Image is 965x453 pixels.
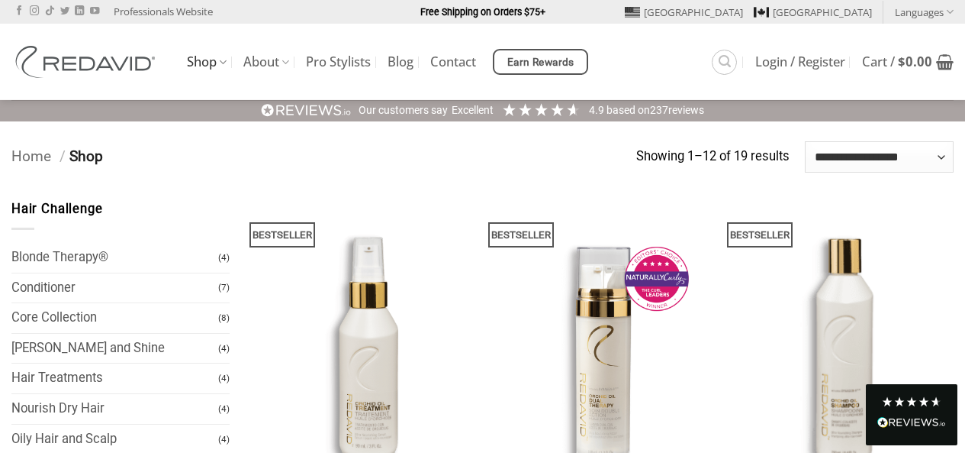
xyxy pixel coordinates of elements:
[218,305,230,332] span: (8)
[606,104,650,116] span: Based on
[218,244,230,271] span: (4)
[755,56,845,68] span: Login / Register
[243,47,289,77] a: About
[60,147,66,165] span: /
[11,46,164,78] img: REDAVID Salon Products | United States
[805,141,954,172] select: Shop order
[650,104,668,116] span: 237
[452,103,494,118] div: Excellent
[11,364,218,393] a: Hair Treatments
[507,54,574,71] span: Earn Rewards
[359,103,448,118] div: Our customers say
[501,102,581,118] div: 4.92 Stars
[877,414,946,434] div: Read All Reviews
[261,103,351,118] img: REVIEWS.io
[11,202,103,216] span: Hair Challenge
[866,384,957,445] div: Read All Reviews
[11,243,218,273] a: Blonde Therapy®
[589,104,606,116] span: 4.9
[11,273,218,303] a: Conditioner
[11,394,218,424] a: Nourish Dry Hair
[388,48,413,76] a: Blog
[14,6,24,17] a: Follow on Facebook
[11,334,218,364] a: [PERSON_NAME] and Shine
[420,6,545,18] strong: Free Shipping on Orders $75+
[862,56,932,68] span: Cart /
[45,6,54,17] a: Follow on TikTok
[493,49,588,75] a: Earn Rewards
[625,1,743,24] a: [GEOGRAPHIC_DATA]
[895,1,954,23] a: Languages
[898,53,905,70] span: $
[187,47,227,77] a: Shop
[11,145,636,169] nav: Breadcrumb
[218,365,230,392] span: (4)
[755,48,845,76] a: Login / Register
[90,6,99,17] a: Follow on YouTube
[30,6,39,17] a: Follow on Instagram
[11,147,51,165] a: Home
[218,335,230,362] span: (4)
[712,50,737,75] a: Search
[75,6,84,17] a: Follow on LinkedIn
[898,53,932,70] bdi: 0.00
[430,48,476,76] a: Contact
[11,303,218,333] a: Core Collection
[881,396,942,408] div: 4.8 Stars
[60,6,69,17] a: Follow on Twitter
[877,417,946,428] img: REVIEWS.io
[636,147,790,167] p: Showing 1–12 of 19 results
[218,426,230,453] span: (4)
[218,396,230,422] span: (4)
[218,274,230,301] span: (7)
[754,1,872,24] a: [GEOGRAPHIC_DATA]
[668,104,704,116] span: reviews
[306,48,371,76] a: Pro Stylists
[862,45,954,79] a: View cart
